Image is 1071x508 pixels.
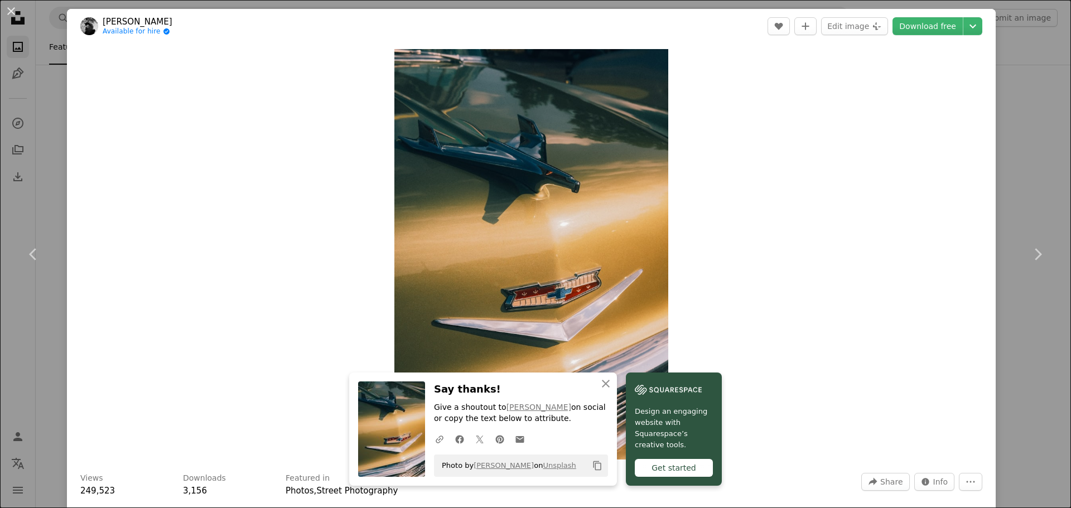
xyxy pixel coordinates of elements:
a: Available for hire [103,27,172,36]
a: Download free [893,17,963,35]
span: , [314,486,317,496]
a: Share on Facebook [450,428,470,450]
button: Add to Collection [794,17,817,35]
p: Give a shoutout to on social or copy the text below to attribute. [434,402,608,424]
h3: Featured in [286,473,330,484]
h3: Say thanks! [434,381,608,398]
span: Info [933,473,948,490]
a: Photos [286,486,314,496]
a: [PERSON_NAME] [474,461,534,470]
h3: Downloads [183,473,226,484]
span: Share [880,473,903,490]
button: Edit image [821,17,888,35]
a: Next [1004,201,1071,308]
h3: Views [80,473,103,484]
button: More Actions [959,473,982,491]
a: Share on Pinterest [490,428,510,450]
img: Go to Bruno Guerrero's profile [80,17,98,35]
img: Close-up of a vintage car hood with chrome details. [394,49,668,459]
button: Stats about this image [914,473,955,491]
span: Photo by on [436,457,576,475]
a: Share on Twitter [470,428,490,450]
button: Copy to clipboard [588,456,607,475]
span: 249,523 [80,486,115,496]
span: 3,156 [183,486,207,496]
button: Choose download size [963,17,982,35]
img: file-1606177908946-d1eed1cbe4f5image [635,381,702,398]
span: Design an engaging website with Squarespace’s creative tools. [635,406,713,451]
a: Design an engaging website with Squarespace’s creative tools.Get started [626,372,722,486]
button: Like [768,17,790,35]
a: [PERSON_NAME] [506,403,571,412]
a: Unsplash [543,461,576,470]
a: Share over email [510,428,530,450]
button: Share this image [861,473,909,491]
a: [PERSON_NAME] [103,16,172,27]
a: Street Photography [316,486,398,496]
div: Get started [635,459,713,477]
button: Zoom in on this image [394,49,668,459]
